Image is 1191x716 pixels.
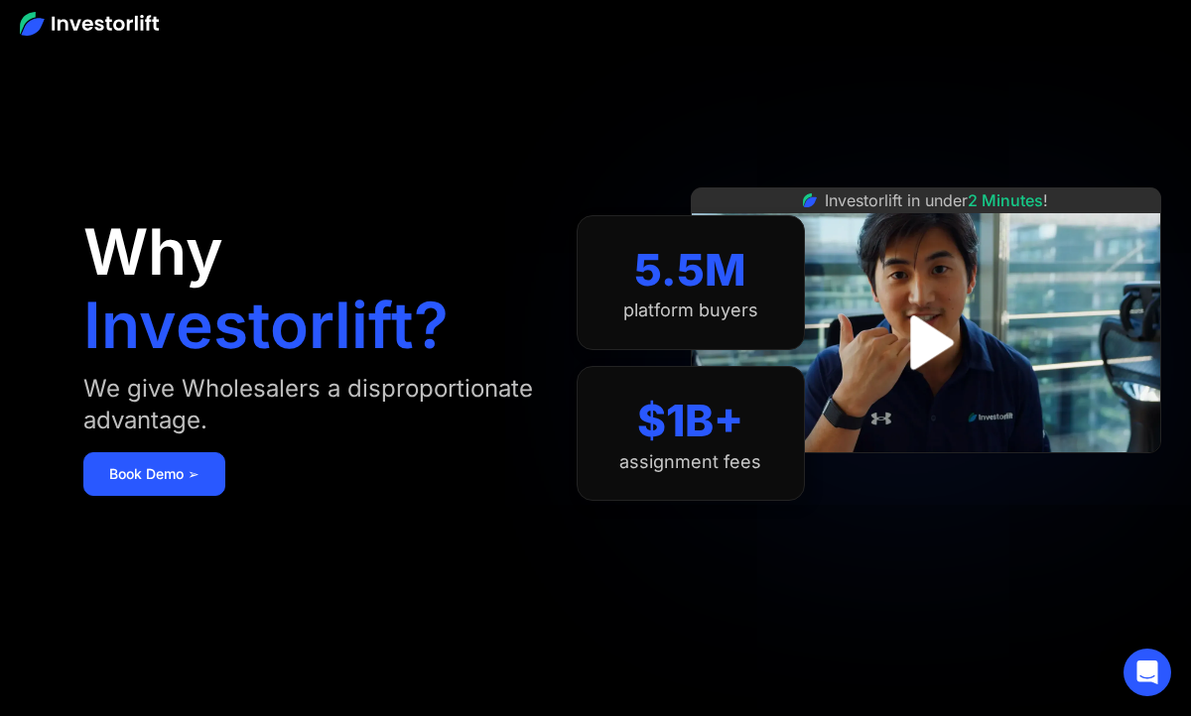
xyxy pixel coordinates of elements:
[825,188,1048,212] div: Investorlift in under !
[881,298,970,387] a: open lightbox
[637,395,743,447] div: $1B+
[968,190,1043,210] span: 2 Minutes
[777,463,1075,487] iframe: Customer reviews powered by Trustpilot
[619,451,761,473] div: assignment fees
[623,299,758,321] div: platform buyers
[1124,649,1171,696] div: Open Intercom Messenger
[83,294,449,357] h1: Investorlift?
[83,452,225,496] a: Book Demo ➢
[83,373,537,436] div: We give Wholesalers a disproportionate advantage.
[83,220,223,284] h1: Why
[634,244,746,297] div: 5.5M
